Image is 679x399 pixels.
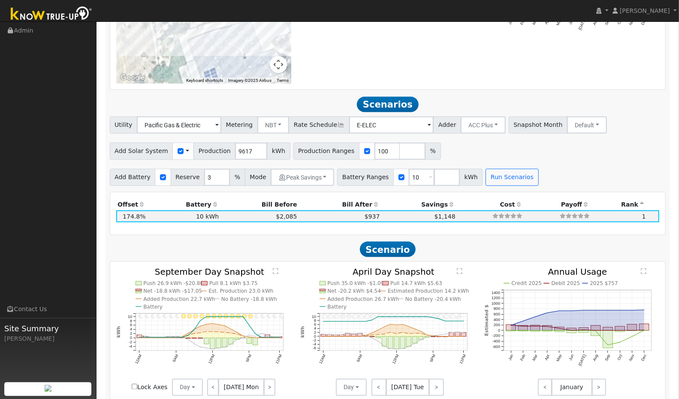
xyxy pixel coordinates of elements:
[607,330,609,332] circle: onclick=""
[236,314,241,319] i: 4PM - Clear
[432,317,434,319] circle: onclick=""
[522,326,524,327] circle: onclick=""
[438,314,444,319] i: 7PM - Cloudy
[116,327,121,338] text: kWh
[365,213,380,220] span: $937
[426,316,428,318] circle: onclick=""
[323,321,324,323] circle: onclick=""
[591,331,601,336] rect: onclick=""
[457,332,459,333] circle: onclick=""
[459,169,483,186] span: kWh
[349,117,434,134] input: Select a Rate Schedule
[123,213,146,220] span: 174.8%
[619,310,621,312] circle: onclick=""
[377,330,379,331] circle: onclick=""
[641,268,647,275] text: 
[279,314,283,319] i: 11PM - Clear
[444,314,450,319] i: 8PM - Cloudy
[426,314,432,319] i: 5PM - Cloudy
[264,379,275,396] a: >
[347,314,351,319] i: 4AM - Haze
[401,314,407,319] i: 1PM - MostlyCloudy
[163,314,167,319] i: 4AM - Clear
[628,324,637,330] rect: onclick=""
[457,321,459,322] circle: onclick=""
[433,117,461,134] span: Adder
[508,18,514,25] text: Jan
[230,316,232,318] circle: onclick=""
[155,267,265,277] text: September Day Snapshot
[209,281,258,287] text: Pull 8.1 kWh $3.75
[151,314,155,319] i: 2AM - Clear
[273,268,278,275] text: 
[595,310,597,312] circle: onclick=""
[327,296,399,302] text: Added Production 26.7 kWh
[531,325,540,330] rect: onclick=""
[396,324,398,326] circle: onclick=""
[414,333,416,335] circle: onclick=""
[590,281,618,287] text: 2025 $757
[548,267,607,277] text: Annual Usage
[236,334,238,336] circle: onclick=""
[218,316,220,318] circle: onclick=""
[543,331,552,332] rect: onclick=""
[314,319,316,323] text: 8
[396,333,398,335] circle: onclick=""
[199,314,204,319] i: 10AM - Clear
[364,314,370,319] i: 7AM - Cloudy
[390,316,392,318] circle: onclick=""
[212,323,214,325] circle: onclick=""
[494,323,500,327] text: 200
[579,328,589,330] rect: onclick=""
[314,330,316,335] text: 2
[643,330,645,332] circle: onclick=""
[559,328,561,330] circle: onclick=""
[534,326,536,327] circle: onclick=""
[314,323,316,327] text: 6
[229,169,245,186] span: %
[556,18,563,26] text: May
[538,379,552,396] a: <
[327,281,384,287] text: Push 35.0 kWh -$1.09
[583,310,585,312] circle: onclick=""
[193,333,195,335] circle: onclick=""
[643,309,645,311] circle: onclick=""
[212,316,214,318] circle: onclick=""
[128,315,132,319] text: 10
[357,97,418,112] span: Scenarios
[236,332,238,333] circle: onclick=""
[390,324,392,326] circle: onclick=""
[130,319,132,323] text: 8
[455,333,460,337] rect: onclick=""
[218,331,220,333] circle: onclick=""
[506,331,516,331] rect: onclick=""
[389,314,395,319] i: 11AM - MostlyCloudy
[419,314,426,319] i: 4PM - MostlyCloudy
[518,326,528,331] rect: onclick=""
[181,314,186,319] i: 7AM - Clear
[171,169,205,186] span: Reserve
[207,379,219,396] a: <
[261,314,265,319] i: 8PM - Clear
[335,321,336,323] circle: onclick=""
[621,201,638,208] span: Rank
[217,314,222,319] i: 1PM - Clear
[450,314,456,319] i: 9PM - Cloudy
[445,321,447,322] circle: onclick=""
[402,316,404,318] circle: onclick=""
[567,328,576,331] rect: onclick=""
[205,324,207,325] circle: onclick=""
[360,242,416,257] span: Scenario
[518,331,528,332] rect: onclick=""
[147,210,220,222] td: 10 kWh
[218,324,220,326] circle: onclick=""
[451,332,453,334] circle: onclick=""
[619,330,621,332] circle: onclick=""
[193,329,195,331] circle: onclick=""
[390,332,392,333] circle: onclick=""
[615,331,625,332] rect: onclick=""
[110,117,138,134] span: Utility
[193,314,198,319] i: 9AM - Clear
[395,314,401,319] i: 12PM - Cloudy
[299,198,381,210] th: Bill After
